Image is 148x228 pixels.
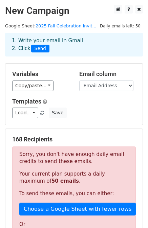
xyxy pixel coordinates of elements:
[49,108,66,118] button: Save
[19,203,136,215] a: Choose a Google Sheet with fewer rows
[12,136,136,143] h5: 168 Recipients
[51,178,79,184] strong: 50 emails
[19,170,129,185] p: Your current plan supports a daily maximum of .
[19,190,129,197] p: To send these emails, you can either:
[98,22,143,30] span: Daily emails left: 50
[12,108,38,118] a: Load...
[5,23,97,28] small: Google Sheet:
[7,37,141,52] div: 1. Write your email in Gmail 2. Click
[31,45,49,53] span: Send
[5,5,143,17] h2: New Campaign
[19,151,129,165] p: Sorry, you don't have enough daily email credits to send these emails.
[12,98,41,105] a: Templates
[98,23,143,28] a: Daily emails left: 50
[12,70,69,78] h5: Variables
[79,70,136,78] h5: Email column
[19,221,129,228] p: Or
[36,23,96,28] a: 2025 Fall Celebration Invit...
[12,81,54,91] a: Copy/paste...
[114,196,148,228] iframe: Chat Widget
